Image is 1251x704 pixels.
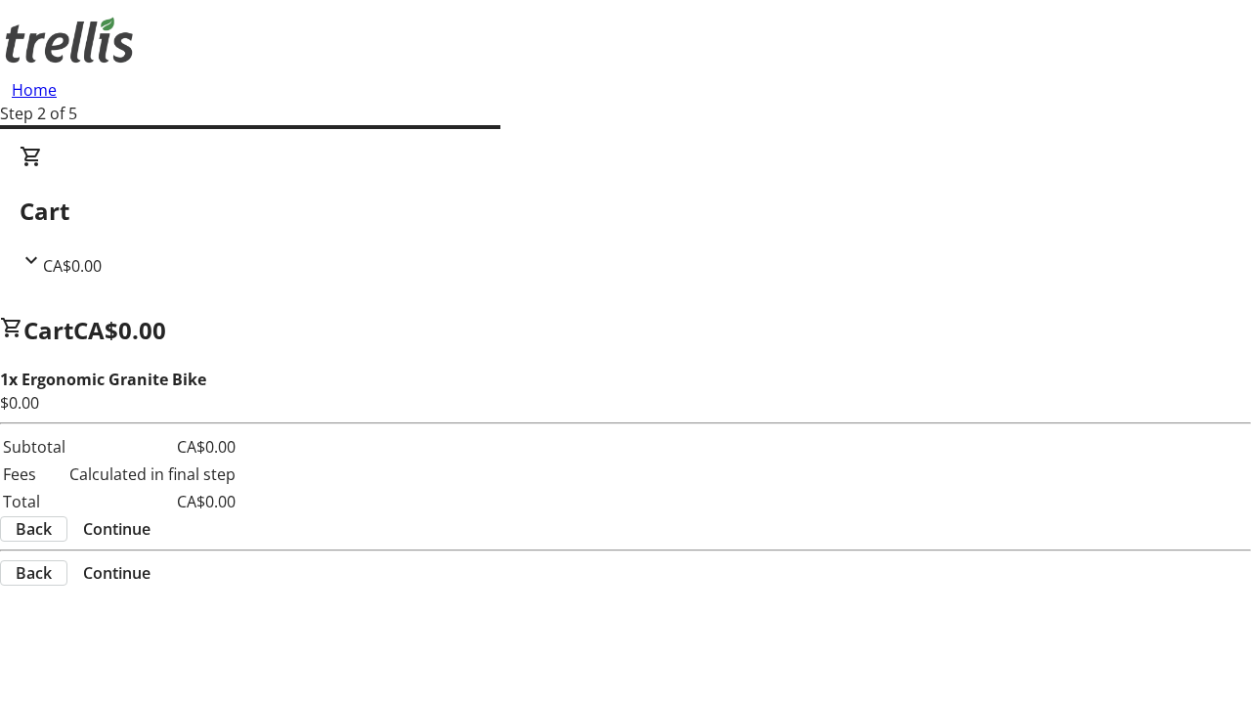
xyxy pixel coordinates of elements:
td: Calculated in final step [68,462,237,487]
span: Back [16,517,52,541]
span: Continue [83,517,151,541]
span: CA$0.00 [73,314,166,346]
td: Fees [2,462,66,487]
button: Continue [67,561,166,585]
td: Total [2,489,66,514]
div: CartCA$0.00 [20,145,1231,278]
span: Cart [23,314,73,346]
span: Continue [83,561,151,585]
td: CA$0.00 [68,434,237,460]
td: CA$0.00 [68,489,237,514]
span: Back [16,561,52,585]
button: Continue [67,517,166,541]
span: CA$0.00 [43,255,102,277]
h2: Cart [20,194,1231,229]
td: Subtotal [2,434,66,460]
